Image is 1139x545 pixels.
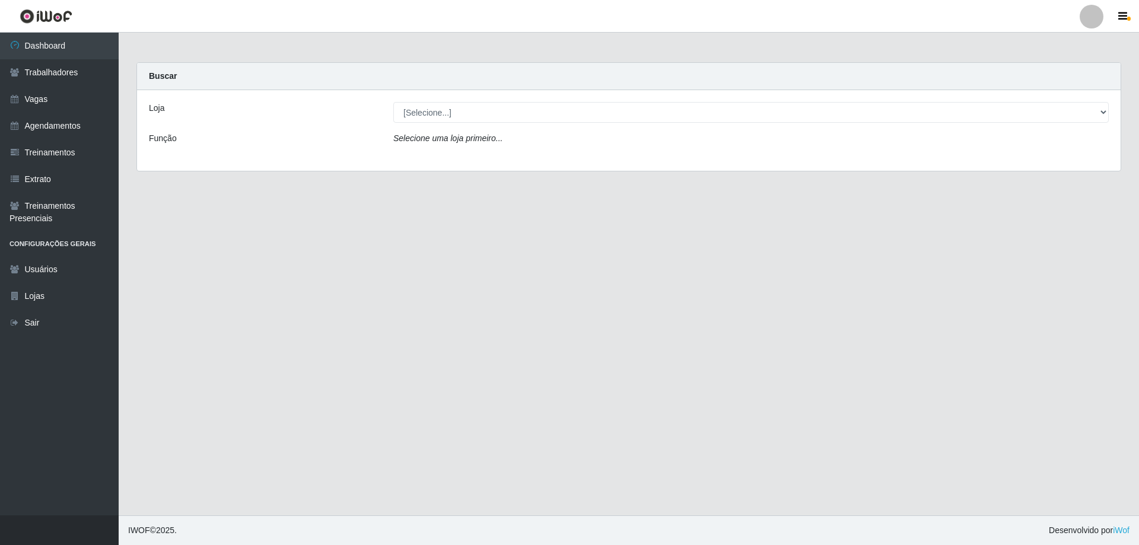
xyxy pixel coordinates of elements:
[393,133,502,143] i: Selecione uma loja primeiro...
[1113,525,1130,535] a: iWof
[128,524,177,537] span: © 2025 .
[1049,524,1130,537] span: Desenvolvido por
[20,9,72,24] img: CoreUI Logo
[149,132,177,145] label: Função
[149,71,177,81] strong: Buscar
[149,102,164,114] label: Loja
[128,525,150,535] span: IWOF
